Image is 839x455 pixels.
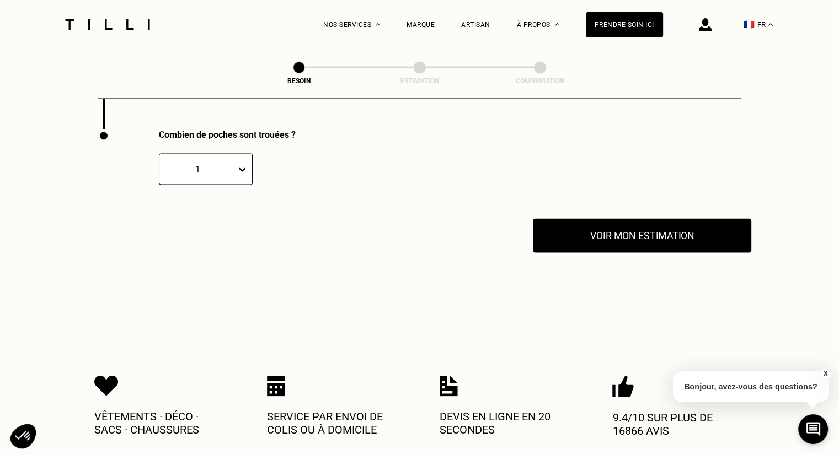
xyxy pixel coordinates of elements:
[376,23,380,26] img: Menu déroulant
[440,410,572,436] p: Devis en ligne en 20 secondes
[673,371,829,402] p: Bonjour, avez-vous des questions?
[612,411,745,437] p: 9.4/10 sur plus de 16866 avis
[820,367,831,380] button: X
[61,19,154,30] img: Logo du service de couturière Tilli
[533,219,751,253] button: Voir mon estimation
[555,23,559,26] img: Menu déroulant à propos
[485,77,595,85] div: Confirmation
[612,376,634,398] img: Icon
[365,77,475,85] div: Estimation
[165,164,231,175] div: 1
[768,23,773,26] img: menu déroulant
[586,12,663,37] a: Prendre soin ici
[407,21,435,29] a: Marque
[744,19,755,30] span: 🇫🇷
[267,376,285,397] img: Icon
[440,376,458,397] img: Icon
[699,18,712,31] img: icône connexion
[461,21,490,29] a: Artisan
[94,376,119,397] img: Icon
[159,129,588,140] div: Combien de poches sont trouées ?
[94,410,227,436] p: Vêtements · Déco · Sacs · Chaussures
[244,77,354,85] div: Besoin
[267,410,399,436] p: Service par envoi de colis ou à domicile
